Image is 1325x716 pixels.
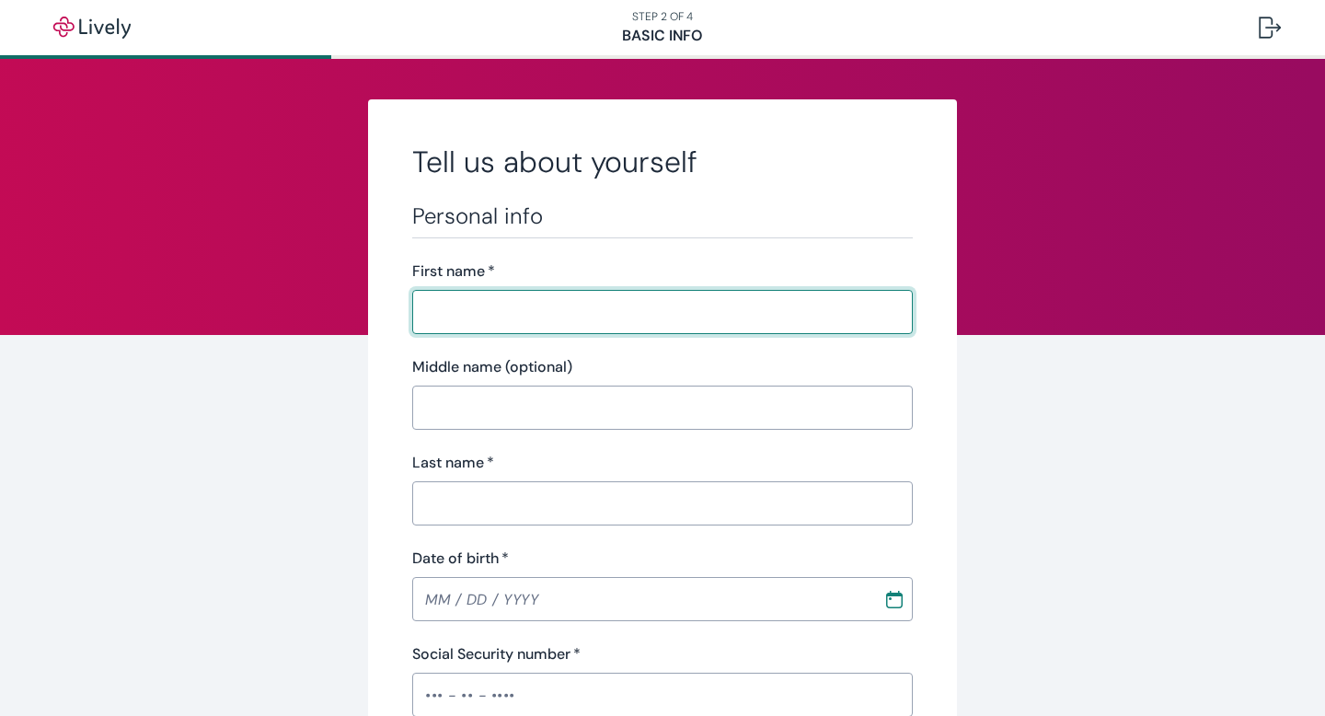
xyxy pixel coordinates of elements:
input: MM / DD / YYYY [412,581,870,618]
button: Choose date [878,583,911,616]
label: Last name [412,452,494,474]
label: Date of birth [412,548,509,570]
svg: Calendar [885,590,904,608]
h2: Tell us about yourself [412,144,913,180]
label: Middle name (optional) [412,356,572,378]
button: Log out [1244,6,1296,50]
label: First name [412,260,495,283]
img: Lively [40,17,144,39]
input: ••• - •• - •••• [412,676,913,713]
label: Social Security number [412,643,581,665]
h3: Personal info [412,202,913,230]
